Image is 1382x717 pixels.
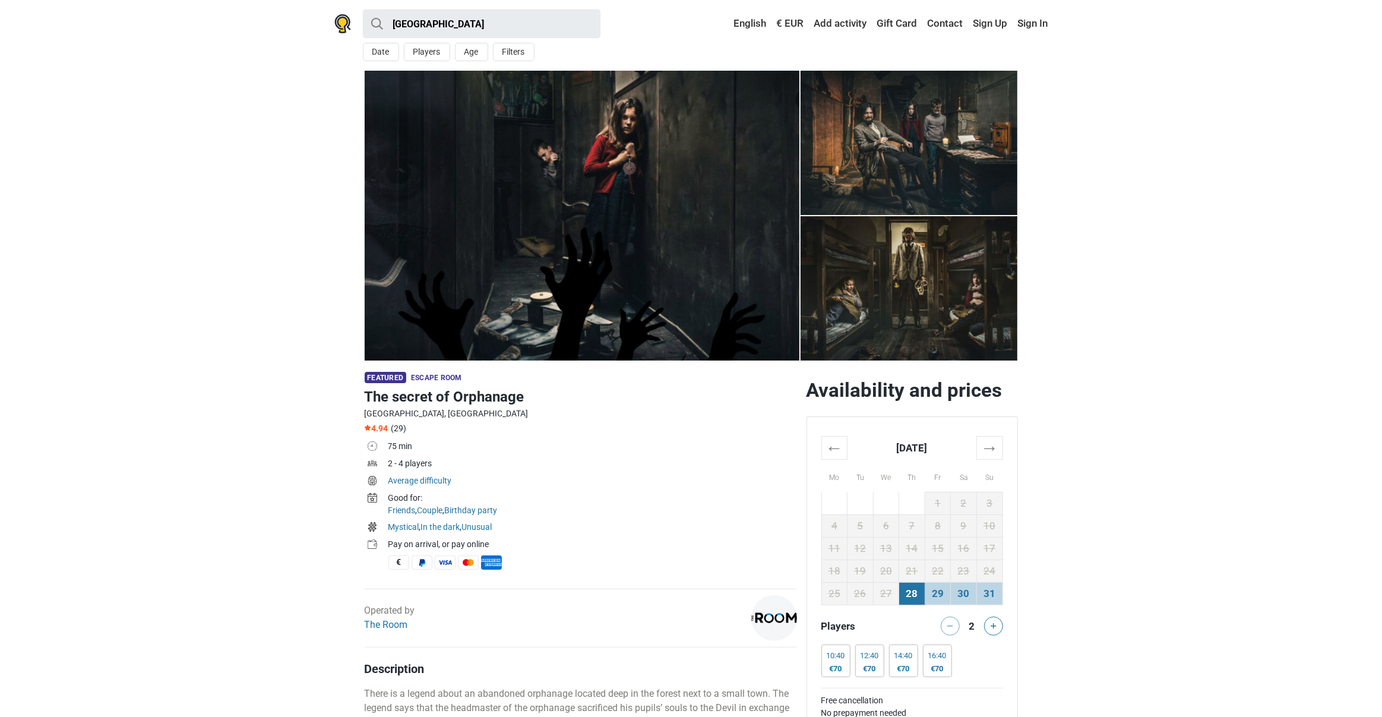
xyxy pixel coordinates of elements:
button: Age [455,43,488,61]
div: Players [817,617,912,636]
th: Su [976,459,1002,492]
td: 22 [925,560,951,582]
span: Visa [435,555,456,570]
a: Add activity [811,13,870,34]
td: 31 [976,582,1002,605]
td: 10 [976,514,1002,537]
th: We [873,459,899,492]
div: [GEOGRAPHIC_DATA], [GEOGRAPHIC_DATA] [365,408,797,420]
img: English [726,20,734,28]
td: 28 [899,582,925,605]
a: Sign In [1015,13,1048,34]
a: Contact [925,13,966,34]
h2: Availability and prices [807,378,1018,402]
button: Filters [493,43,535,61]
span: PayPal [412,555,432,570]
a: The Room [365,619,408,630]
span: (29) [391,424,407,433]
img: Star [365,425,371,431]
h1: The secret of Orphanage [365,386,797,408]
td: 25 [821,582,847,605]
span: American Express [481,555,502,570]
div: 14:40 [894,651,913,661]
td: 21 [899,560,925,582]
img: 1c9ac0159c94d8d0l.png [751,595,797,641]
img: The secret of Orphanage photo 4 [801,71,1018,215]
td: 17 [976,537,1002,560]
td: 13 [873,537,899,560]
a: Friends [388,506,416,515]
a: The secret of Orphanage photo 10 [365,71,799,361]
td: 5 [847,514,874,537]
img: Nowescape logo [334,14,351,33]
div: 10:40 [827,651,845,661]
a: Mystical [388,522,419,532]
div: €70 [861,664,879,674]
td: 7 [899,514,925,537]
input: try “London” [363,10,600,38]
div: €70 [928,664,947,674]
td: 15 [925,537,951,560]
th: [DATE] [847,436,977,459]
span: Cash [388,555,409,570]
td: 30 [951,582,977,605]
a: The secret of Orphanage photo 4 [801,216,1018,361]
td: 11 [821,537,847,560]
div: €70 [894,664,913,674]
td: 12 [847,537,874,560]
button: Players [404,43,450,61]
div: Good for: [388,492,797,504]
div: €70 [827,664,845,674]
div: 2 [964,617,979,633]
img: The secret of Orphanage photo 5 [801,216,1018,361]
div: Operated by [365,604,415,632]
th: Th [899,459,925,492]
td: 9 [951,514,977,537]
th: ← [821,436,847,459]
td: 4 [821,514,847,537]
td: 2 - 4 players [388,456,797,473]
td: 26 [847,582,874,605]
th: → [976,436,1002,459]
td: , , [388,520,797,537]
div: 12:40 [861,651,879,661]
td: 2 [951,492,977,514]
td: 16 [951,537,977,560]
a: Average difficulty [388,476,452,485]
th: Fr [925,459,951,492]
a: Sign Up [970,13,1011,34]
a: Couple [418,506,443,515]
a: In the dark [421,522,460,532]
td: 75 min [388,439,797,456]
a: € EUR [774,13,807,34]
h4: Description [365,662,797,676]
td: 3 [976,492,1002,514]
td: , , [388,491,797,520]
td: 24 [976,560,1002,582]
td: 29 [925,582,951,605]
td: 8 [925,514,951,537]
a: The secret of Orphanage photo 3 [801,71,1018,215]
button: Date [363,43,399,61]
div: Pay on arrival, or pay online [388,538,797,551]
div: 16:40 [928,651,947,661]
img: The secret of Orphanage photo 11 [365,71,799,361]
span: Featured [365,372,406,383]
th: Mo [821,459,847,492]
a: English [723,13,770,34]
td: 18 [821,560,847,582]
a: Unusual [462,522,492,532]
td: Free cancellation [821,694,1003,707]
th: Tu [847,459,874,492]
td: 1 [925,492,951,514]
a: Birthday party [445,506,498,515]
td: 20 [873,560,899,582]
a: Gift Card [874,13,921,34]
th: Sa [951,459,977,492]
td: 23 [951,560,977,582]
span: MasterCard [458,555,479,570]
td: 27 [873,582,899,605]
span: Escape room [411,374,461,382]
td: 6 [873,514,899,537]
td: 19 [847,560,874,582]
